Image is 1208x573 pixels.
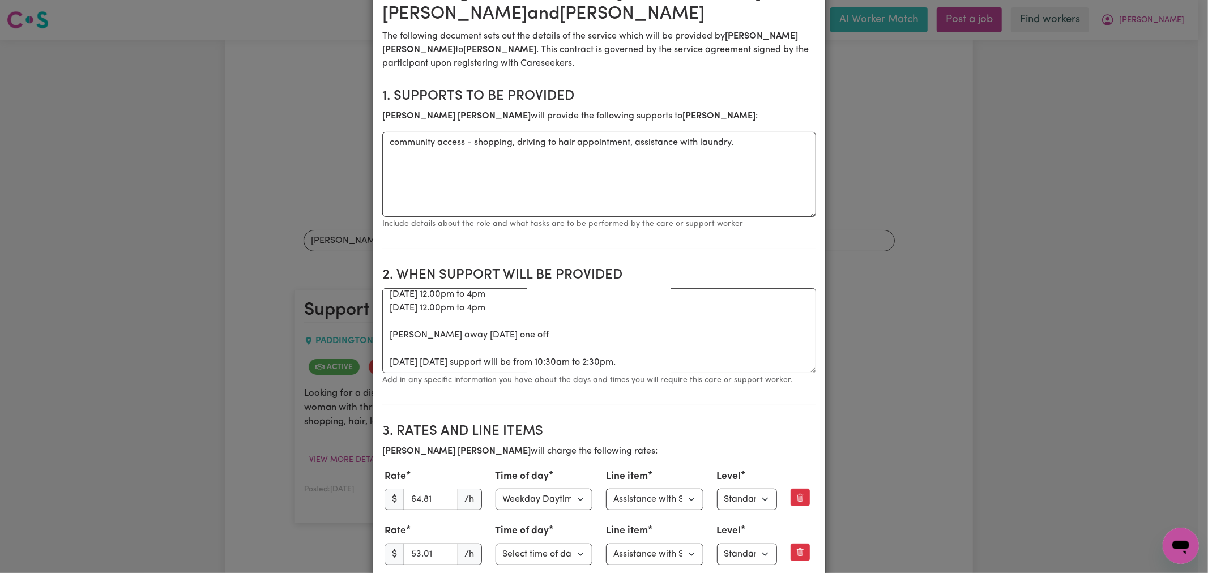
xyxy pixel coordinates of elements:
[385,524,406,538] label: Rate
[382,267,816,284] h2: 2. When support will be provided
[606,524,648,538] label: Line item
[458,489,482,510] span: /h
[496,524,549,538] label: Time of day
[404,544,458,565] input: 0.00
[382,88,816,105] h2: 1. Supports to be provided
[382,424,816,440] h2: 3. Rates and Line Items
[382,112,531,121] b: [PERSON_NAME] [PERSON_NAME]
[791,489,810,506] button: Remove this rate
[382,444,816,458] p: will charge the following rates:
[404,489,458,510] input: 0.00
[382,376,793,384] small: Add in any specific information you have about the days and times you will require this care or s...
[382,447,531,456] b: [PERSON_NAME] [PERSON_NAME]
[382,220,743,228] small: Include details about the role and what tasks are to be performed by the care or support worker
[463,45,536,54] b: [PERSON_NAME]
[385,469,406,484] label: Rate
[606,469,648,484] label: Line item
[458,544,482,565] span: /h
[385,489,404,510] span: $
[382,29,816,70] p: The following document sets out the details of the service which will be provided by to . This co...
[682,112,755,121] b: [PERSON_NAME]
[382,288,816,373] textarea: Days required: Thursdays ongoing from 1pm-4.30pm. Start date is [DATE]. [PERSON_NAME] agreed to u...
[496,469,549,484] label: Time of day
[717,469,741,484] label: Level
[382,109,816,123] p: will provide the following supports to :
[791,544,810,561] button: Remove this rate
[717,524,741,538] label: Level
[385,544,404,565] span: $
[1163,528,1199,564] iframe: Button to launch messaging window
[382,132,816,217] textarea: community access - shopping, driving to hair appointment, assistance with laundry.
